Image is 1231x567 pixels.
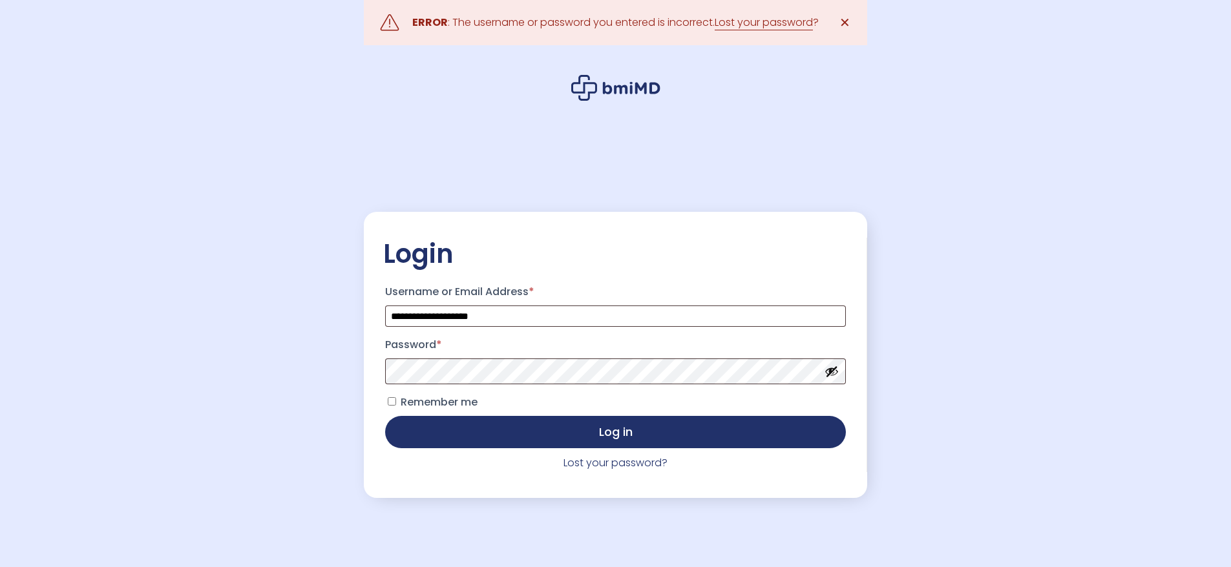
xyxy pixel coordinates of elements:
input: Remember me [388,397,396,406]
h2: Login [383,238,848,270]
a: Lost your password [715,15,813,30]
strong: ERROR [412,15,448,30]
button: Log in [385,416,846,448]
span: ✕ [839,14,850,32]
label: Password [385,335,846,355]
div: : The username or password you entered is incorrect. ? [412,14,819,32]
span: Remember me [401,395,478,409]
a: Lost your password? [563,455,668,470]
label: Username or Email Address [385,282,846,302]
a: ✕ [832,10,857,36]
button: Show password [825,364,839,378]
